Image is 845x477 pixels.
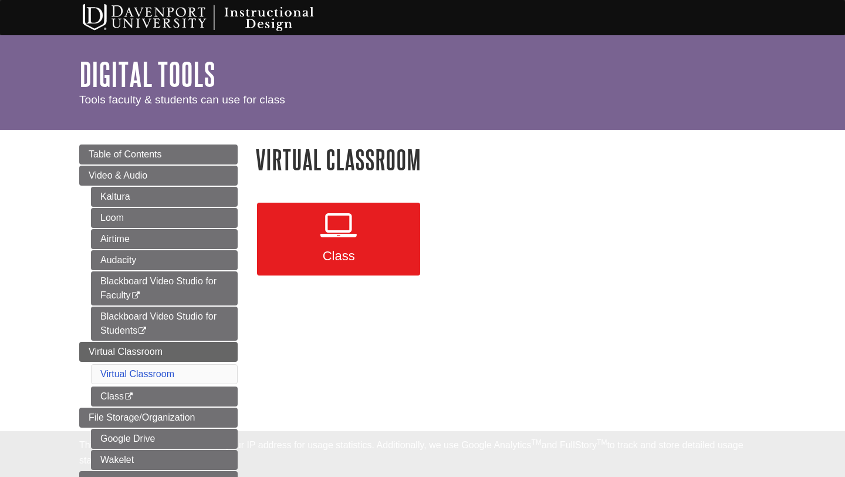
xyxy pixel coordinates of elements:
i: This link opens in a new window [131,292,141,300]
a: Blackboard Video Studio for Students [91,307,238,341]
a: Wakelet [91,450,238,470]
a: Audacity [91,250,238,270]
span: File Storage/Organization [89,412,195,422]
a: Class [91,387,238,407]
a: Video & Audio [79,166,238,186]
span: Virtual Classroom [89,347,163,357]
span: Class [266,248,411,264]
a: Kaltura [91,187,238,207]
span: Tools faculty & students can use for class [79,93,285,106]
a: Class [257,203,420,276]
div: This site uses cookies and records your IP address for usage statistics. Additionally, we use Goo... [79,438,766,470]
span: Video & Audio [89,170,147,180]
a: Digital Tools [79,56,215,92]
img: Davenport University Instructional Design [73,3,355,32]
i: This link opens in a new window [137,327,147,335]
i: This link opens in a new window [124,393,134,401]
sup: TM [597,438,607,446]
a: Virtual Classroom [79,342,238,362]
a: Loom [91,208,238,228]
a: Table of Contents [79,145,238,164]
a: Blackboard Video Studio for Faculty [91,271,238,305]
a: Virtual Classroom [100,369,174,379]
a: Google Drive [91,429,238,449]
a: Airtime [91,229,238,249]
span: Table of Contents [89,149,162,159]
a: File Storage/Organization [79,408,238,428]
h1: Virtual Classroom [255,145,766,174]
sup: TM [531,438,541,446]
